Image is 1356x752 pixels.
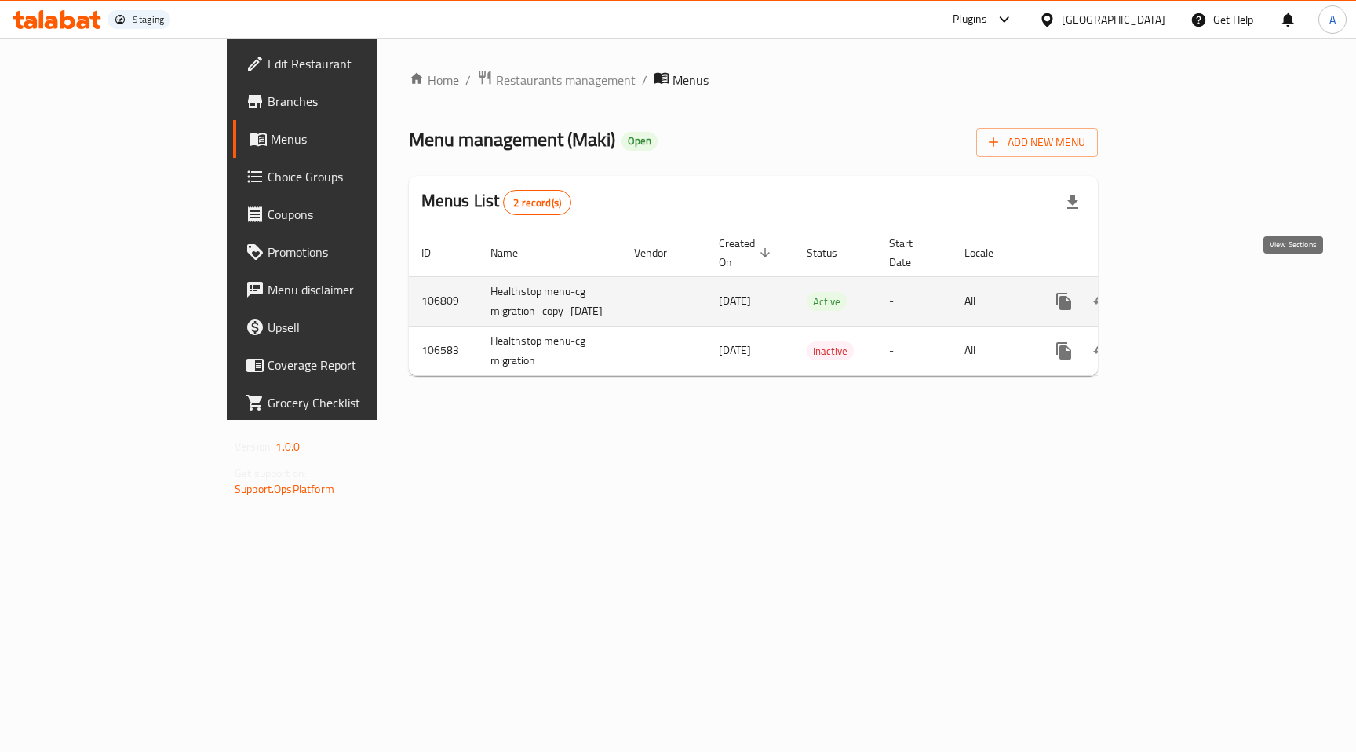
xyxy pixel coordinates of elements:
span: Choice Groups [268,167,441,186]
button: more [1045,332,1083,370]
span: Version: [235,436,273,457]
li: / [465,71,471,89]
span: 1.0.0 [275,436,300,457]
span: Open [621,134,658,148]
button: Change Status [1083,332,1121,370]
a: Edit Restaurant [233,45,454,82]
span: Start Date [889,234,933,272]
span: Menu management ( Maki ) [409,122,615,157]
td: All [952,326,1033,375]
a: Branches [233,82,454,120]
td: Healthstop menu-cg migration_copy_[DATE] [478,276,621,326]
span: Inactive [807,342,854,360]
div: [GEOGRAPHIC_DATA] [1062,11,1165,28]
a: Restaurants management [477,70,636,90]
li: / [642,71,647,89]
a: Choice Groups [233,158,454,195]
table: enhanced table [409,229,1208,376]
td: Healthstop menu-cg migration [478,326,621,375]
span: 2 record(s) [504,195,570,210]
a: Coupons [233,195,454,233]
div: Open [621,132,658,151]
div: Inactive [807,341,854,360]
span: Menus [271,130,441,148]
span: Edit Restaurant [268,54,441,73]
span: Vendor [634,243,687,262]
span: Add New Menu [989,133,1085,152]
span: A [1329,11,1336,28]
span: Active [807,293,847,311]
td: - [877,326,952,375]
td: All [952,276,1033,326]
div: Staging [133,13,164,26]
span: Upsell [268,318,441,337]
span: Grocery Checklist [268,393,441,412]
span: Restaurants management [496,71,636,89]
a: Menus [233,120,454,158]
nav: breadcrumb [409,70,1098,90]
span: Status [807,243,858,262]
div: Active [807,292,847,311]
a: Support.OpsPlatform [235,479,334,499]
a: Menu disclaimer [233,271,454,308]
span: Name [490,243,538,262]
h2: Menus List [421,189,571,215]
span: Get support on: [235,463,307,484]
span: Locale [964,243,1014,262]
th: Actions [1033,229,1208,277]
span: Branches [268,92,441,111]
span: Menu disclaimer [268,280,441,299]
a: Grocery Checklist [233,384,454,422]
a: Coverage Report [233,346,454,384]
a: Upsell [233,308,454,346]
span: [DATE] [719,340,751,360]
td: - [877,276,952,326]
button: Change Status [1083,283,1121,320]
span: Promotions [268,243,441,261]
span: ID [421,243,451,262]
span: Coverage Report [268,356,441,374]
div: Export file [1054,184,1092,221]
span: Coupons [268,205,441,224]
span: Menus [673,71,709,89]
button: more [1045,283,1083,320]
div: Total records count [503,190,571,215]
a: Promotions [233,233,454,271]
span: [DATE] [719,290,751,311]
button: Add New Menu [976,128,1098,157]
span: Created On [719,234,775,272]
div: Plugins [953,10,987,29]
